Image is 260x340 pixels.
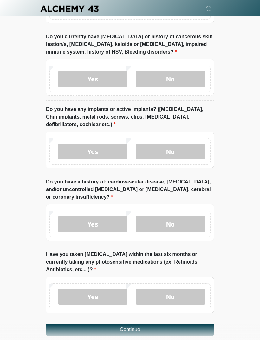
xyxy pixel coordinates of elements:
[46,106,214,128] label: Do you have any implants or active implants? ([MEDICAL_DATA], Chin implants, metal rods, screws, ...
[136,71,205,87] label: No
[136,144,205,159] label: No
[46,33,214,56] label: Do you currently have [MEDICAL_DATA] or history of cancerous skin lestion/s, [MEDICAL_DATA], kelo...
[136,289,205,305] label: No
[58,289,127,305] label: Yes
[46,178,214,201] label: Do you have a history of: cardiovascular disease, [MEDICAL_DATA], and/or uncontrolled [MEDICAL_DA...
[58,144,127,159] label: Yes
[58,71,127,87] label: Yes
[46,251,214,273] label: Have you taken [MEDICAL_DATA] within the last six months or currently taking any photosensitive m...
[58,216,127,232] label: Yes
[46,324,214,336] button: Continue
[136,216,205,232] label: No
[40,5,99,13] img: Alchemy 43 Logo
